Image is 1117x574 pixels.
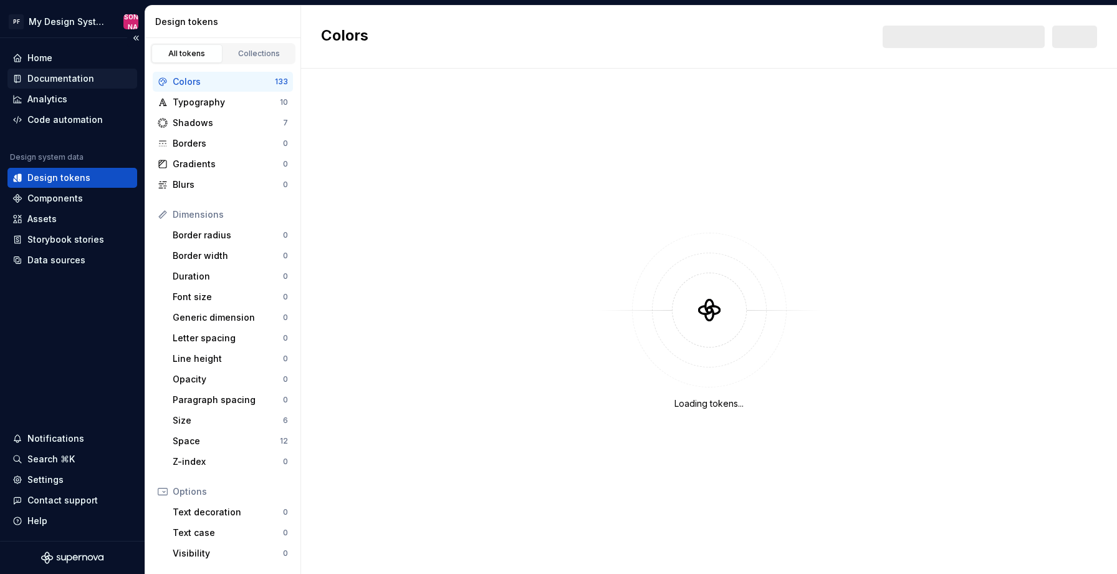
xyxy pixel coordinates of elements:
div: 0 [283,548,288,558]
div: Visibility [173,547,283,560]
div: Design system data [10,152,84,162]
div: Code automation [27,114,103,126]
div: 0 [283,333,288,343]
a: Blurs0 [153,175,293,195]
div: Z-index [173,455,283,468]
a: Space12 [168,431,293,451]
div: Storybook stories [27,233,104,246]
div: 0 [283,457,288,467]
a: Settings [7,470,137,490]
div: Border radius [173,229,283,241]
a: Opacity0 [168,369,293,389]
a: Visibility0 [168,543,293,563]
button: Notifications [7,429,137,449]
div: 0 [283,251,288,261]
div: 0 [283,139,288,148]
div: Gradients [173,158,283,170]
div: Search ⌘K [27,453,75,465]
a: Borders0 [153,134,293,153]
div: 0 [283,230,288,240]
a: Components [7,188,137,208]
div: 0 [283,313,288,323]
div: Assets [27,213,57,225]
div: Text case [173,527,283,539]
a: Home [7,48,137,68]
a: Border width0 [168,246,293,266]
div: Data sources [27,254,85,266]
div: Shadows [173,117,283,129]
a: Line height0 [168,349,293,369]
div: 0 [283,180,288,190]
div: Analytics [27,93,67,105]
div: Colors [173,75,275,88]
button: PFMy Design System[PERSON_NAME] [2,8,142,35]
div: Home [27,52,52,64]
div: Text decoration [173,506,283,518]
div: PF [9,14,24,29]
div: 12 [280,436,288,446]
a: Shadows7 [153,113,293,133]
div: Documentation [27,72,94,85]
div: Generic dimension [173,311,283,324]
div: 133 [275,77,288,87]
a: Text case0 [168,523,293,543]
div: 0 [283,159,288,169]
div: 0 [283,271,288,281]
a: Text decoration0 [168,502,293,522]
h2: Colors [321,26,368,48]
a: Paragraph spacing0 [168,390,293,410]
a: Border radius0 [168,225,293,245]
button: Collapse sidebar [127,29,145,47]
div: Design tokens [27,172,90,184]
div: Help [27,515,47,527]
a: Size6 [168,411,293,430]
div: 6 [283,416,288,426]
div: Borders [173,137,283,150]
div: 0 [283,528,288,538]
a: Colors133 [153,72,293,92]
div: Blurs [173,178,283,191]
a: Storybook stories [7,230,137,250]
div: Letter spacing [173,332,283,344]
button: Search ⌘K [7,449,137,469]
div: Space [173,435,280,447]
a: Gradients0 [153,154,293,174]
div: Collections [228,49,290,59]
a: Duration0 [168,266,293,286]
div: Dimensions [173,208,288,221]
div: Size [173,414,283,427]
button: Contact support [7,490,137,510]
div: Duration [173,270,283,283]
div: Contact support [27,494,98,507]
svg: Supernova Logo [41,552,103,564]
div: My Design System [29,16,108,28]
a: Typography10 [153,92,293,112]
div: Border width [173,250,283,262]
div: [PERSON_NAME] [123,2,138,42]
a: Assets [7,209,137,229]
div: All tokens [156,49,218,59]
div: 0 [283,374,288,384]
div: Opacity [173,373,283,386]
a: Data sources [7,250,137,270]
a: Design tokens [7,168,137,188]
a: Generic dimension0 [168,308,293,328]
div: 0 [283,507,288,517]
a: Letter spacing0 [168,328,293,348]
div: Settings [27,474,64,486]
div: Options [173,485,288,498]
div: Components [27,192,83,205]
a: Analytics [7,89,137,109]
div: 0 [283,354,288,364]
div: 7 [283,118,288,128]
div: Notifications [27,432,84,445]
div: 0 [283,395,288,405]
a: Code automation [7,110,137,130]
div: Paragraph spacing [173,394,283,406]
div: 0 [283,292,288,302]
a: Font size0 [168,287,293,307]
button: Help [7,511,137,531]
div: Font size [173,291,283,303]
div: Design tokens [155,16,295,28]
